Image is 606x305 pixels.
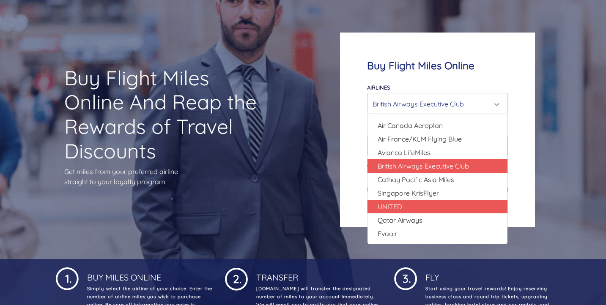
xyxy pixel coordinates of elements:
h4: Buy Miles Online [85,266,212,283]
span: Air Canada Aeroplan [378,120,443,131]
span: UNITED [378,202,402,212]
h4: Buy Flight Miles Online [367,60,508,72]
img: 1 [225,266,248,291]
span: Singapore KrisFlyer [378,188,439,198]
img: 1 [394,266,417,290]
label: Airlines [367,84,390,91]
img: 1 [56,266,79,290]
span: British Airways Executive Club [378,161,469,171]
span: Avianca LifeMiles [378,147,431,158]
h4: Fly [424,266,551,283]
button: British Airways Executive Club [367,93,508,114]
div: British Airways Executive Club [373,96,497,112]
span: Cathay Pacific Asia Miles [378,174,454,185]
h1: Buy Flight Miles Online And Reap the Rewards of Travel Discounts [64,66,266,163]
span: Evaair [378,229,397,239]
span: Qatar Airways [378,215,422,225]
span: Air France/KLM Flying Blue [378,134,462,144]
h4: Transfer [255,266,381,283]
p: Get miles from your preferred airline straight to your loyalty program [64,166,266,187]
